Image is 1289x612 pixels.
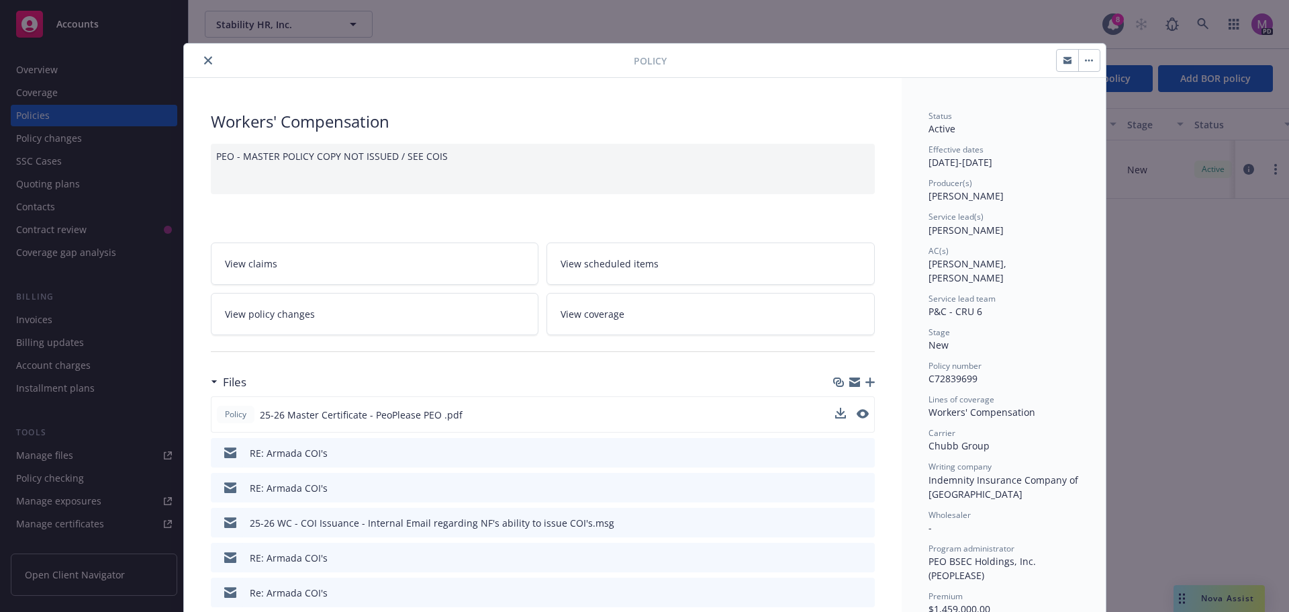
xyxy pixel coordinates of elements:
span: Program administrator [928,543,1014,554]
span: Policy [222,408,249,421]
span: C72839699 [928,372,977,385]
span: Carrier [928,427,955,439]
span: - [928,521,932,534]
span: AC(s) [928,245,949,257]
div: [DATE] - [DATE] [928,144,1079,169]
button: download file [836,481,847,495]
div: RE: Armada COI's [250,481,328,495]
div: Re: Armada COI's [250,586,328,600]
a: View coverage [546,293,875,335]
span: Service lead(s) [928,211,984,222]
a: View policy changes [211,293,539,335]
div: Workers' Compensation [211,110,875,133]
span: Producer(s) [928,177,972,189]
span: Chubb Group [928,439,990,452]
span: Policy [634,54,667,68]
span: [PERSON_NAME], [PERSON_NAME] [928,257,1009,284]
span: Stage [928,326,950,338]
span: Effective dates [928,144,984,155]
button: download file [836,446,847,460]
span: View scheduled items [561,257,659,271]
span: Policy number [928,360,982,371]
div: 25-26 WC - COI Issuance - Internal Email regarding NF's ability to issue COI's.msg [250,516,614,530]
span: [PERSON_NAME] [928,189,1004,202]
span: View claims [225,257,277,271]
button: preview file [857,409,869,419]
button: download file [836,551,847,565]
a: View claims [211,243,539,285]
div: RE: Armada COI's [250,551,328,565]
button: preview file [857,408,869,422]
button: download file [835,408,846,419]
span: Indemnity Insurance Company of [GEOGRAPHIC_DATA] [928,474,1081,500]
button: download file [836,516,847,530]
span: View policy changes [225,307,315,321]
div: RE: Armada COI's [250,446,328,460]
span: Active [928,122,955,135]
button: preview file [857,551,869,565]
div: Workers' Compensation [928,405,1079,419]
div: Files [211,374,246,391]
span: Wholesaler [928,509,971,521]
span: Service lead team [928,293,996,304]
h3: Files [223,374,246,391]
span: New [928,339,949,351]
div: PEO - MASTER POLICY COPY NOT ISSUED / SEE COIS [211,144,875,194]
span: Status [928,110,952,122]
span: Premium [928,591,963,602]
button: download file [835,408,846,422]
span: Lines of coverage [928,394,994,405]
button: close [200,52,216,69]
span: P&C - CRU 6 [928,305,982,318]
button: preview file [857,446,869,460]
span: [PERSON_NAME] [928,224,1004,236]
a: View scheduled items [546,243,875,285]
button: preview file [857,516,869,530]
span: Writing company [928,461,992,472]
button: download file [836,586,847,600]
span: View coverage [561,307,624,321]
button: preview file [857,586,869,600]
span: PEO BSEC Holdings, Inc. (PEOPLEASE) [928,555,1039,582]
span: 25-26 Master Certificate - PeoPlease PEO .pdf [260,408,463,422]
button: preview file [857,481,869,495]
